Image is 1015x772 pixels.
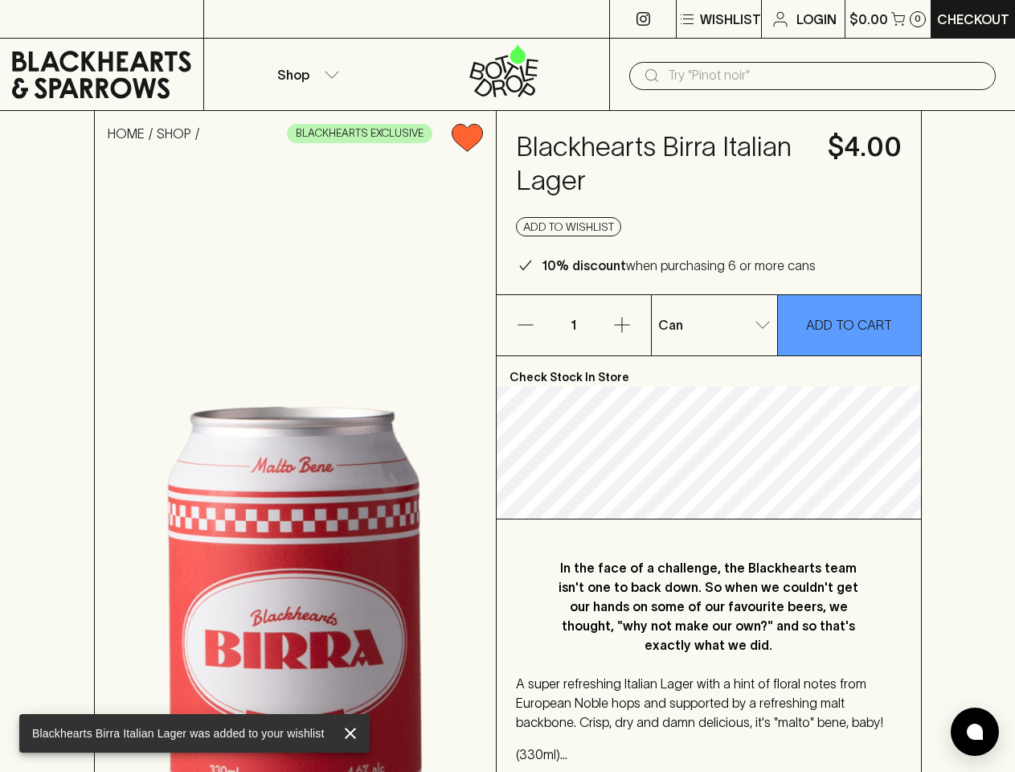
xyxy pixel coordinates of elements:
p: ADD TO CART [806,315,892,335]
h4: Blackhearts Birra Italian Lager [516,130,808,198]
img: bubble-icon [967,724,983,740]
p: $0.00 [849,10,888,29]
div: Blackhearts Birra Italian Lager was added to your wishlist [32,719,325,748]
button: ADD TO CART [778,295,921,355]
p: (330ml) 4.6% ABV [516,745,902,764]
span: BLACKHEARTS EXCLUSIVE [288,125,432,142]
input: Try "Pinot noir" [668,63,983,88]
h4: $4.00 [828,130,902,164]
div: Can [652,309,777,341]
button: close [338,721,363,746]
b: 10% discount [542,258,626,273]
button: Add to wishlist [516,217,621,236]
p: Wishlist [700,10,761,29]
p: Login [796,10,837,29]
p: Checkout [937,10,1009,29]
p: Check Stock In Store [497,356,921,387]
p: Can [658,315,683,335]
p: In the face of a challenge, the Blackhearts team isn't one to back down. So when we couldn't get ... [548,558,870,655]
button: Shop [204,39,407,110]
p: Shop [277,65,309,84]
p: 1 [555,295,593,355]
button: Remove from wishlist [445,117,489,158]
p: ⠀ [204,10,218,29]
p: when purchasing 6 or more cans [542,256,816,275]
a: SHOP [157,126,191,141]
a: HOME [108,126,145,141]
p: 0 [915,14,921,23]
p: A super refreshing Italian Lager with a hint of floral notes from European Noble hops and support... [516,674,902,732]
